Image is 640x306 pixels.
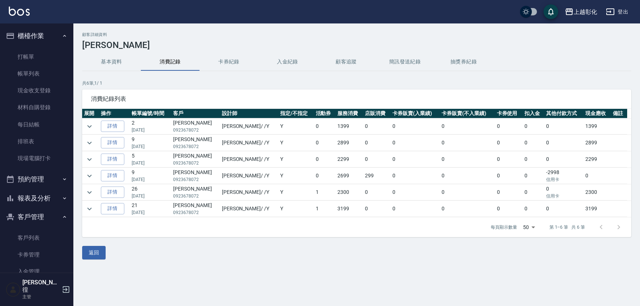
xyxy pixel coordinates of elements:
[391,151,440,167] td: 0
[9,7,30,16] img: Logo
[523,168,544,184] td: 0
[171,151,220,167] td: [PERSON_NAME]
[584,135,611,151] td: 2899
[391,184,440,200] td: 0
[101,203,124,214] a: 詳情
[3,229,70,246] a: 客戶列表
[523,151,544,167] td: 0
[3,99,70,116] a: 材料自購登錄
[336,184,363,200] td: 2300
[544,118,584,134] td: 0
[171,118,220,134] td: [PERSON_NAME]
[82,246,106,259] button: 返回
[101,154,124,165] a: 詳情
[220,168,278,184] td: [PERSON_NAME] / /Y
[546,176,582,183] p: 信用卡
[3,48,70,65] a: 打帳單
[336,135,363,151] td: 2899
[278,109,314,118] th: 指定/不指定
[544,109,584,118] th: 其他付款方式
[391,168,440,184] td: 0
[440,168,495,184] td: 0
[544,135,584,151] td: 0
[544,184,584,200] td: 0
[495,118,523,134] td: 0
[82,109,99,118] th: 展開
[132,176,169,183] p: [DATE]
[82,53,141,71] button: 基本資料
[495,184,523,200] td: 0
[391,135,440,151] td: 0
[132,127,169,133] p: [DATE]
[84,187,95,198] button: expand row
[173,193,218,199] p: 0923678072
[3,207,70,226] button: 客戶管理
[82,32,631,37] h2: 顧客詳細資料
[314,109,336,118] th: 活動券
[101,170,124,181] a: 詳情
[549,224,585,231] p: 第 1–6 筆 共 6 筆
[3,116,70,133] a: 每日結帳
[523,118,544,134] td: 0
[101,121,124,132] a: 詳情
[278,184,314,200] td: Y
[3,263,70,280] a: 入金管理
[314,168,336,184] td: 0
[3,82,70,99] a: 現金收支登錄
[544,4,558,19] button: save
[22,294,60,300] p: 主管
[363,118,391,134] td: 0
[220,109,278,118] th: 設計師
[3,189,70,208] button: 報表及分析
[336,109,363,118] th: 服務消費
[363,109,391,118] th: 店販消費
[99,109,130,118] th: 操作
[523,109,544,118] th: 扣入金
[314,201,336,217] td: 1
[3,133,70,150] a: 排班表
[101,187,124,198] a: 詳情
[314,118,336,134] td: 0
[584,201,611,217] td: 3199
[317,53,376,71] button: 顧客追蹤
[278,135,314,151] td: Y
[220,151,278,167] td: [PERSON_NAME] / /Y
[562,4,600,19] button: 上越彰化
[391,109,440,118] th: 卡券販賣(入業績)
[574,7,597,16] div: 上越彰化
[336,168,363,184] td: 2699
[440,184,495,200] td: 0
[173,127,218,133] p: 0923678072
[132,209,169,216] p: [DATE]
[440,201,495,217] td: 0
[3,170,70,189] button: 預約管理
[171,168,220,184] td: [PERSON_NAME]
[363,184,391,200] td: 0
[495,109,523,118] th: 卡券使用
[440,135,495,151] td: 0
[6,282,21,297] img: Person
[200,53,258,71] button: 卡券紀錄
[130,151,171,167] td: 5
[3,26,70,45] button: 櫃檯作業
[171,109,220,118] th: 客戶
[376,53,434,71] button: 簡訊發送紀錄
[363,151,391,167] td: 0
[130,201,171,217] td: 21
[495,151,523,167] td: 0
[84,170,95,181] button: expand row
[132,160,169,166] p: [DATE]
[278,168,314,184] td: Y
[173,160,218,166] p: 0923678072
[220,184,278,200] td: [PERSON_NAME] / /Y
[22,279,60,294] h5: [PERSON_NAME]徨
[220,201,278,217] td: [PERSON_NAME] / /Y
[584,168,611,184] td: 0
[82,80,631,86] p: 共 6 筆, 1 / 1
[523,135,544,151] td: 0
[434,53,493,71] button: 抽獎券紀錄
[440,109,495,118] th: 卡券販賣(不入業績)
[391,118,440,134] td: 0
[82,40,631,50] h3: [PERSON_NAME]
[363,135,391,151] td: 0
